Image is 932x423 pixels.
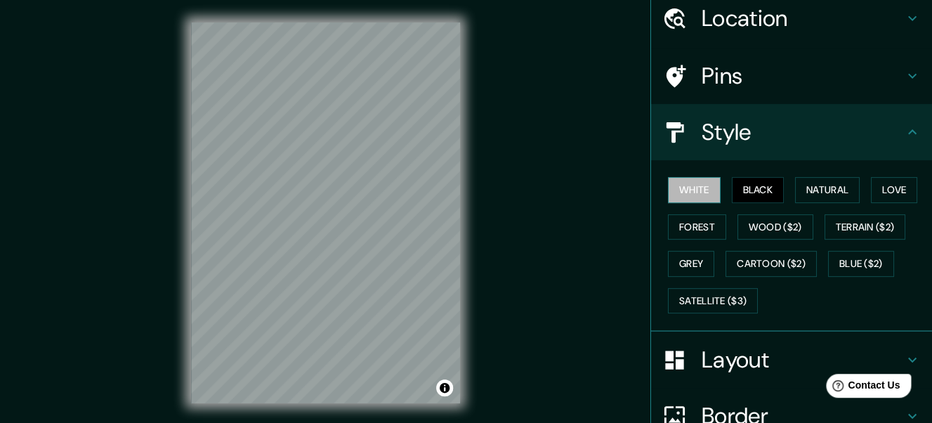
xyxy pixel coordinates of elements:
div: Pins [651,48,932,104]
button: Forest [668,214,726,240]
h4: Layout [702,346,904,374]
button: White [668,177,721,203]
h4: Pins [702,62,904,90]
button: Terrain ($2) [825,214,906,240]
button: Cartoon ($2) [726,251,817,277]
button: Black [732,177,785,203]
div: Layout [651,332,932,388]
button: Blue ($2) [828,251,894,277]
canvas: Map [191,22,460,403]
div: Style [651,104,932,160]
button: Grey [668,251,714,277]
button: Love [871,177,917,203]
button: Natural [795,177,860,203]
button: Satellite ($3) [668,288,758,314]
button: Toggle attribution [436,379,453,396]
h4: Style [702,118,904,146]
h4: Location [702,4,904,32]
button: Wood ($2) [737,214,813,240]
iframe: Help widget launcher [807,368,917,408]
